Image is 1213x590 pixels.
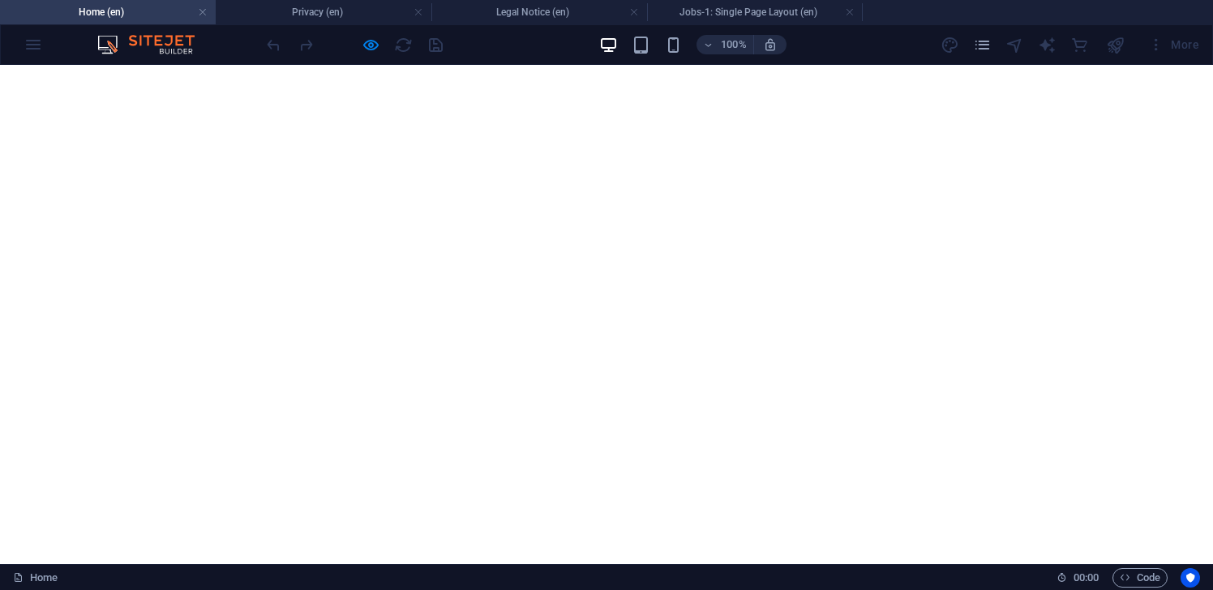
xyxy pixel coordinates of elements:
[431,3,647,21] h4: Legal Notice (en)
[1112,568,1168,588] button: Code
[1057,568,1099,588] h6: Session time
[973,36,992,54] i: Pages (Ctrl+Alt+S)
[697,35,754,54] button: 100%
[13,568,58,588] a: Click to cancel selection. Double-click to open Pages
[721,35,747,54] h6: 100%
[1085,571,1087,584] span: :
[973,35,992,54] button: pages
[93,35,215,54] img: Editor Logo
[647,3,863,21] h4: Jobs-1: Single Page Layout (en)
[216,3,431,21] h4: Privacy (en)
[1074,568,1099,588] span: 00 00
[763,37,778,52] i: On resize automatically adjust zoom level to fit chosen device.
[1120,568,1160,588] span: Code
[1181,568,1200,588] button: Usercentrics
